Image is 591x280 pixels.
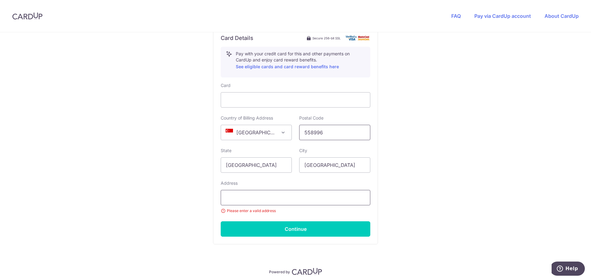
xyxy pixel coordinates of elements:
[299,115,324,121] label: Postal Code
[221,34,253,42] h6: Card Details
[236,51,365,70] p: Pay with your credit card for this and other payments on CardUp and enjoy card reward benefits.
[221,221,370,237] button: Continue
[545,13,579,19] a: About CardUp
[226,96,365,104] iframe: Secure card payment input frame
[236,64,339,69] a: See eligible cards and card reward benefits here
[312,36,341,41] span: Secure 256-bit SSL
[221,208,370,214] small: Please enter a valid address
[221,180,238,186] label: Address
[221,148,231,154] label: State
[221,115,273,121] label: Country of Billing Address
[552,262,585,277] iframe: Opens a widget where you can find more information
[346,35,370,41] img: card secure
[12,12,42,20] img: CardUp
[299,125,370,140] input: Example 123456
[451,13,461,19] a: FAQ
[221,82,231,89] label: Card
[292,268,322,275] img: CardUp
[299,148,307,154] label: City
[221,125,291,140] span: Singapore
[269,268,290,274] p: Powered by
[474,13,531,19] a: Pay via CardUp account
